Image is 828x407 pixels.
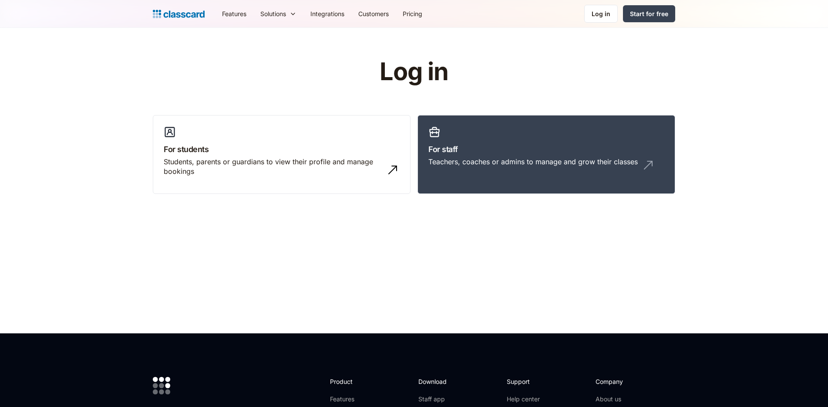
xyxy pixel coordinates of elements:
h3: For staff [428,143,664,155]
h2: Support [507,377,542,386]
a: For studentsStudents, parents or guardians to view their profile and manage bookings [153,115,411,194]
h2: Company [596,377,653,386]
h1: Log in [276,58,552,85]
a: Staff app [418,395,454,404]
a: home [153,8,205,20]
h3: For students [164,143,400,155]
a: Integrations [303,4,351,24]
a: Customers [351,4,396,24]
a: Features [330,395,377,404]
a: Start for free [623,5,675,22]
div: Solutions [260,9,286,18]
div: Solutions [253,4,303,24]
a: Help center [507,395,542,404]
a: About us [596,395,653,404]
div: Start for free [630,9,668,18]
h2: Download [418,377,454,386]
a: For staffTeachers, coaches or admins to manage and grow their classes [417,115,675,194]
a: Pricing [396,4,429,24]
h2: Product [330,377,377,386]
a: Log in [584,5,618,23]
div: Teachers, coaches or admins to manage and grow their classes [428,157,638,166]
a: Features [215,4,253,24]
div: Students, parents or guardians to view their profile and manage bookings [164,157,382,176]
div: Log in [592,9,610,18]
